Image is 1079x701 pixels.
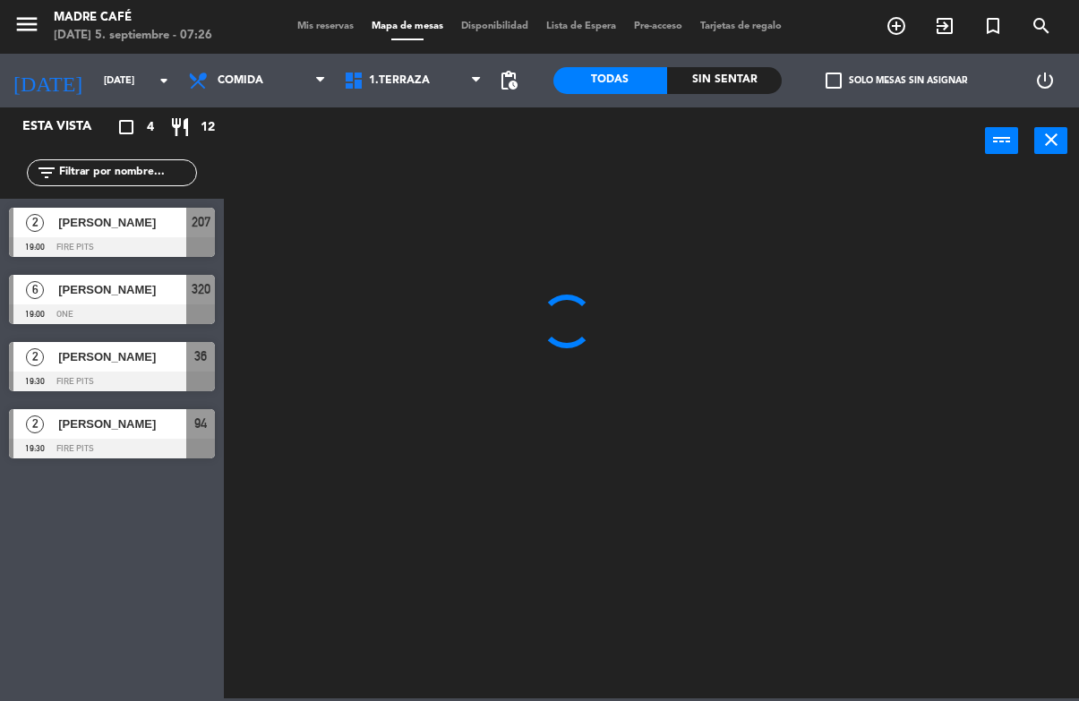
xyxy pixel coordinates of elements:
span: 320 [192,278,210,300]
span: [PERSON_NAME] [58,213,186,232]
span: 2 [26,348,44,366]
i: crop_square [116,116,137,138]
div: Todas [553,67,668,94]
span: WALK IN [921,11,969,41]
label: Solo mesas sin asignar [826,73,967,89]
i: exit_to_app [934,15,955,37]
span: 6 [26,281,44,299]
i: search [1031,15,1052,37]
div: Madre Café [54,9,212,27]
span: 1.Terraza [369,74,430,87]
span: check_box_outline_blank [826,73,842,89]
i: arrow_drop_down [153,70,175,91]
span: Lista de Espera [537,21,625,31]
span: Disponibilidad [452,21,537,31]
span: 2 [26,214,44,232]
span: 12 [201,117,215,138]
div: Esta vista [9,116,129,138]
div: [DATE] 5. septiembre - 07:26 [54,27,212,45]
i: turned_in_not [982,15,1004,37]
span: Reserva especial [969,11,1017,41]
button: menu [13,11,40,44]
button: close [1034,127,1067,154]
span: Comida [218,74,263,87]
span: pending_actions [498,70,519,91]
i: close [1040,129,1062,150]
span: RESERVAR MESA [872,11,921,41]
span: BUSCAR [1017,11,1066,41]
span: [PERSON_NAME] [58,347,186,366]
span: Mapa de mesas [363,21,452,31]
i: power_input [991,129,1013,150]
i: power_settings_new [1034,70,1056,91]
button: power_input [985,127,1018,154]
span: Pre-acceso [625,21,691,31]
span: Tarjetas de regalo [691,21,791,31]
span: 207 [192,211,210,233]
input: Filtrar por nombre... [57,163,196,183]
span: 36 [194,346,207,367]
span: [PERSON_NAME] [58,280,186,299]
i: restaurant [169,116,191,138]
span: 2 [26,415,44,433]
div: Sin sentar [667,67,782,94]
span: Mis reservas [288,21,363,31]
span: 4 [147,117,154,138]
i: menu [13,11,40,38]
i: filter_list [36,162,57,184]
i: add_circle_outline [886,15,907,37]
span: [PERSON_NAME] [58,415,186,433]
span: 94 [194,413,207,434]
